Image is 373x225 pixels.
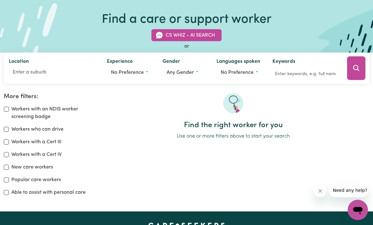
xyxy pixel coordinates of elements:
[217,66,262,78] button: Worker language preferences
[111,70,144,75] span: No preference
[329,183,368,197] iframe: Message from company
[217,57,260,66] label: Languages spoken
[11,126,64,133] label: Workers who can drive
[167,70,194,75] span: Any gender
[102,12,272,27] h1: Find a care or support worker
[162,57,180,66] label: Gender
[11,189,86,196] label: Able to assist with personal care
[221,70,254,75] span: No preference
[4,42,369,50] div: or
[272,57,295,66] label: Keywords
[162,66,206,78] button: Worker gender preference
[314,185,327,197] iframe: Close message
[11,176,61,184] label: Popular care workers
[272,69,338,79] input: Enter keywords, e.g. full name, interests
[11,163,53,171] label: New care workers
[4,93,89,100] h2: More filters:
[107,57,133,66] label: Experience
[348,200,368,220] iframe: Button to launch messaging window
[347,56,365,80] button: Search
[11,151,62,158] label: Workers with a Cert IV
[11,105,89,121] label: Workers with an NDIS worker screening badge
[97,133,369,140] p: Use one or more filters above to start your search
[107,66,152,78] button: Worker experience options
[11,138,61,146] label: Workers with a Cert III
[97,121,369,130] h2: Find the right worker for you
[151,29,222,41] button: CS Whiz - AI Search
[9,57,29,66] label: Location
[9,66,97,78] input: Enter a suburb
